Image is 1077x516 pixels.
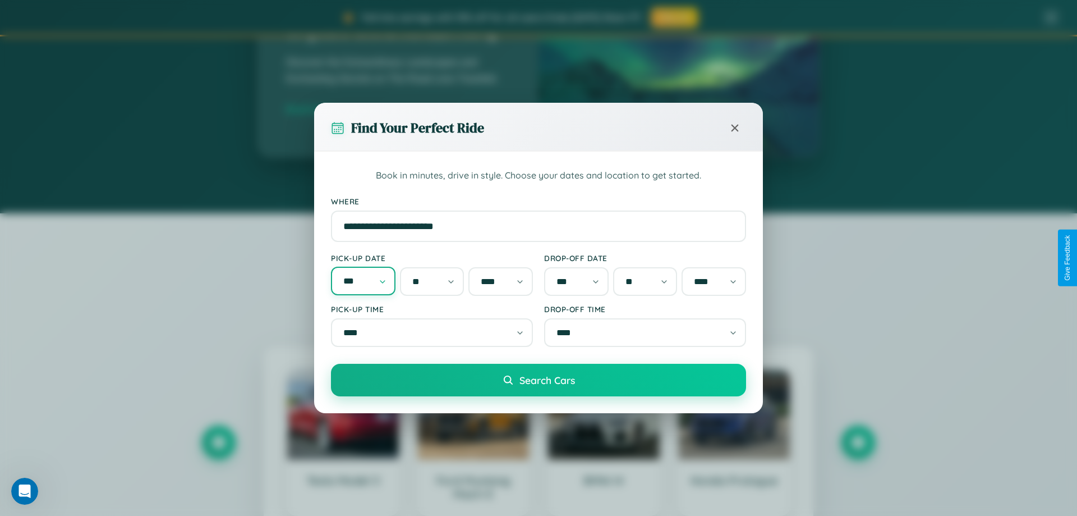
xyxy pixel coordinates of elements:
label: Pick-up Date [331,253,533,263]
button: Search Cars [331,364,746,396]
label: Drop-off Date [544,253,746,263]
h3: Find Your Perfect Ride [351,118,484,137]
p: Book in minutes, drive in style. Choose your dates and location to get started. [331,168,746,183]
label: Where [331,197,746,206]
span: Search Cars [519,374,575,386]
label: Pick-up Time [331,304,533,314]
label: Drop-off Time [544,304,746,314]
